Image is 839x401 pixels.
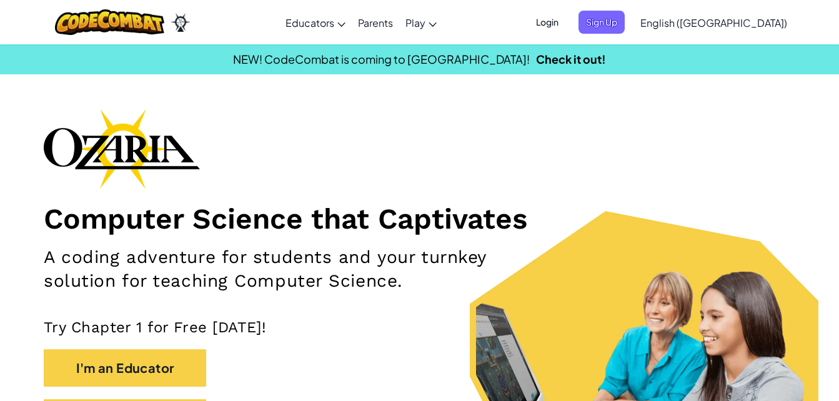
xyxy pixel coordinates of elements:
img: Ozaria [171,13,191,32]
img: Ozaria branding logo [44,109,200,189]
a: Play [399,6,443,39]
span: Educators [285,16,334,29]
a: Educators [279,6,352,39]
h2: A coding adventure for students and your turnkey solution for teaching Computer Science. [44,245,547,293]
span: NEW! CodeCombat is coming to [GEOGRAPHIC_DATA]! [233,52,530,66]
button: Login [529,11,566,34]
a: Parents [352,6,399,39]
span: English ([GEOGRAPHIC_DATA]) [640,16,787,29]
a: English ([GEOGRAPHIC_DATA]) [634,6,793,39]
h1: Computer Science that Captivates [44,201,795,236]
img: CodeCombat logo [55,9,164,35]
p: Try Chapter 1 for Free [DATE]! [44,318,795,337]
a: Check it out! [536,52,606,66]
button: Sign Up [578,11,625,34]
span: Play [405,16,425,29]
button: I'm an Educator [44,349,206,387]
